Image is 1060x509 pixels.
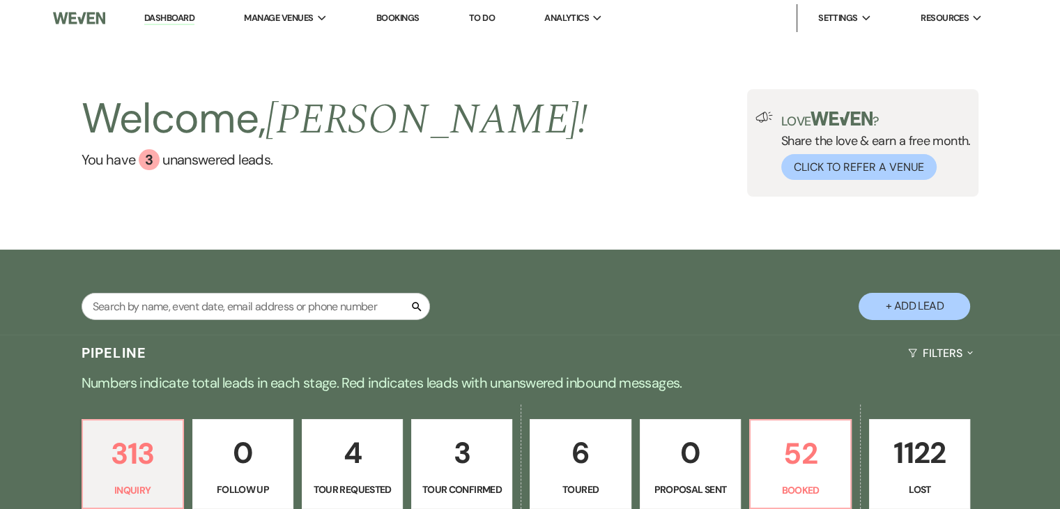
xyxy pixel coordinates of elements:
p: 3 [420,430,503,476]
p: 0 [201,430,284,476]
button: Click to Refer a Venue [781,154,937,180]
p: 4 [311,430,394,476]
p: Proposal Sent [649,482,732,497]
span: [PERSON_NAME] ! [266,88,587,152]
p: Lost [878,482,961,497]
img: Weven Logo [53,3,105,33]
button: + Add Lead [859,293,970,320]
h3: Pipeline [82,343,147,363]
input: Search by name, event date, email address or phone number [82,293,430,320]
p: Inquiry [91,483,174,498]
span: Settings [818,11,858,25]
p: Love ? [781,112,971,128]
p: 0 [649,430,732,476]
span: Manage Venues [244,11,313,25]
img: loud-speaker-illustration.svg [755,112,773,123]
p: Tour Requested [311,482,394,497]
a: To Do [469,12,495,24]
p: Follow Up [201,482,284,497]
p: Toured [539,482,622,497]
p: 52 [759,430,842,477]
p: 1122 [878,430,961,476]
p: 6 [539,430,622,476]
a: Bookings [376,12,420,24]
a: You have 3 unanswered leads. [82,149,588,170]
img: weven-logo-green.svg [811,112,873,126]
span: Analytics [544,11,589,25]
p: Numbers indicate total leads in each stage. Red indicates leads with unanswered inbound messages. [29,372,1032,394]
span: Resources [921,11,969,25]
p: Tour Confirmed [420,482,503,497]
h2: Welcome, [82,89,588,149]
a: Dashboard [144,12,194,25]
div: 3 [139,149,160,170]
button: Filters [902,335,978,372]
p: Booked [759,483,842,498]
p: 313 [91,430,174,477]
div: Share the love & earn a free month. [773,112,971,180]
